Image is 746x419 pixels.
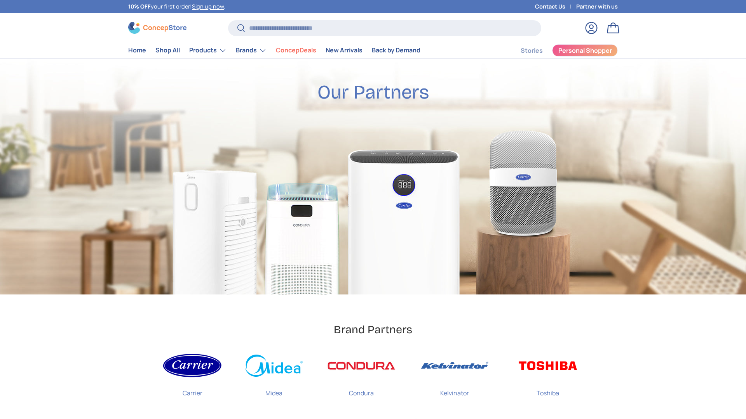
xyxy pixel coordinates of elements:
[128,22,186,34] img: ConcepStore
[185,43,231,58] summary: Products
[183,382,202,398] p: Carrier
[231,43,271,58] summary: Brands
[334,322,412,337] h2: Brand Partners
[128,43,146,58] a: Home
[155,43,180,58] a: Shop All
[326,43,363,58] a: New Arrivals
[372,43,420,58] a: Back by Demand
[440,382,469,398] p: Kelvinator
[189,43,227,58] a: Products
[128,3,151,10] strong: 10% OFF
[317,80,429,104] h2: Our Partners
[502,43,618,58] nav: Secondary
[245,349,303,404] a: Midea
[326,349,396,404] a: Condura
[192,3,224,10] a: Sign up now
[420,349,490,404] a: Kelvinator
[349,382,374,398] p: Condura
[558,47,612,54] span: Personal Shopper
[552,44,618,57] a: Personal Shopper
[576,2,618,11] a: Partner with us
[128,2,225,11] p: your first order! .
[537,382,559,398] p: Toshiba
[535,2,576,11] a: Contact Us
[513,349,583,404] a: Toshiba
[163,349,221,404] a: Carrier
[521,43,543,58] a: Stories
[128,43,420,58] nav: Primary
[236,43,267,58] a: Brands
[276,43,316,58] a: ConcepDeals
[265,382,282,398] p: Midea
